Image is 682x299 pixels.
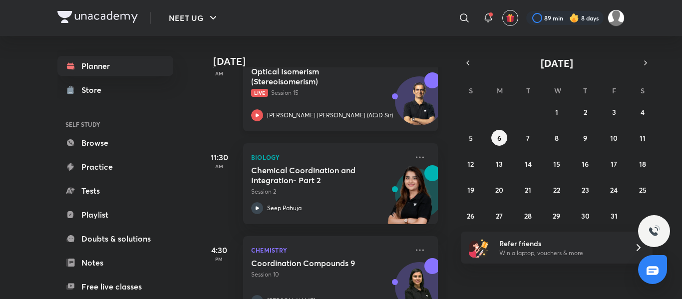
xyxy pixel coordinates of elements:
[520,208,536,224] button: October 28, 2025
[610,185,618,195] abbr: October 24, 2025
[57,116,173,133] h6: SELF STUDY
[584,107,587,117] abbr: October 2, 2025
[251,88,408,97] p: Session 15
[81,84,107,96] div: Store
[57,56,173,76] a: Planner
[524,211,532,221] abbr: October 28, 2025
[463,156,479,172] button: October 12, 2025
[639,185,647,195] abbr: October 25, 2025
[502,10,518,26] button: avatar
[57,253,173,273] a: Notes
[57,80,173,100] a: Store
[520,156,536,172] button: October 14, 2025
[583,133,587,143] abbr: October 9, 2025
[251,270,408,279] p: Session 10
[251,258,375,268] h5: Coordination Compounds 9
[612,107,616,117] abbr: October 3, 2025
[553,159,560,169] abbr: October 15, 2025
[199,163,239,169] p: AM
[569,13,579,23] img: streak
[57,181,173,201] a: Tests
[577,182,593,198] button: October 23, 2025
[267,204,302,213] p: Seep Pahuja
[606,104,622,120] button: October 3, 2025
[520,182,536,198] button: October 21, 2025
[497,86,503,95] abbr: Monday
[525,185,531,195] abbr: October 21, 2025
[582,185,589,195] abbr: October 23, 2025
[648,225,660,237] img: ttu
[163,8,225,28] button: NEET UG
[554,86,561,95] abbr: Wednesday
[496,211,503,221] abbr: October 27, 2025
[553,211,560,221] abbr: October 29, 2025
[526,133,530,143] abbr: October 7, 2025
[635,182,651,198] button: October 25, 2025
[635,156,651,172] button: October 18, 2025
[491,208,507,224] button: October 27, 2025
[583,86,587,95] abbr: Thursday
[639,159,646,169] abbr: October 18, 2025
[57,205,173,225] a: Playlist
[491,130,507,146] button: October 6, 2025
[199,70,239,76] p: AM
[606,208,622,224] button: October 31, 2025
[469,86,473,95] abbr: Sunday
[57,229,173,249] a: Doubts & solutions
[497,133,501,143] abbr: October 6, 2025
[467,159,474,169] abbr: October 12, 2025
[251,89,268,97] span: Live
[267,111,393,120] p: [PERSON_NAME] [PERSON_NAME] (ACiD Sir)
[499,249,622,258] p: Win a laptop, vouchers & more
[549,208,565,224] button: October 29, 2025
[541,56,573,70] span: [DATE]
[467,211,474,221] abbr: October 26, 2025
[525,159,532,169] abbr: October 14, 2025
[549,182,565,198] button: October 22, 2025
[520,130,536,146] button: October 7, 2025
[199,244,239,256] h5: 4:30
[395,82,443,130] img: Avatar
[549,156,565,172] button: October 15, 2025
[383,165,438,234] img: unacademy
[475,56,639,70] button: [DATE]
[577,104,593,120] button: October 2, 2025
[581,211,590,221] abbr: October 30, 2025
[57,133,173,153] a: Browse
[526,86,530,95] abbr: Tuesday
[57,11,138,23] img: Company Logo
[641,107,645,117] abbr: October 4, 2025
[610,133,618,143] abbr: October 10, 2025
[251,151,408,163] p: Biology
[499,238,622,249] h6: Refer friends
[57,277,173,297] a: Free live classes
[577,208,593,224] button: October 30, 2025
[213,55,448,67] h4: [DATE]
[612,86,616,95] abbr: Friday
[491,182,507,198] button: October 20, 2025
[611,159,617,169] abbr: October 17, 2025
[582,159,589,169] abbr: October 16, 2025
[251,165,375,185] h5: Chemical Coordination and Integration- Part 2
[555,133,559,143] abbr: October 8, 2025
[251,244,408,256] p: Chemistry
[606,156,622,172] button: October 17, 2025
[549,130,565,146] button: October 8, 2025
[251,66,375,86] h5: Optical Isomerism (Stereoisomerism)
[640,133,646,143] abbr: October 11, 2025
[469,133,473,143] abbr: October 5, 2025
[469,238,489,258] img: referral
[463,208,479,224] button: October 26, 2025
[549,104,565,120] button: October 1, 2025
[463,182,479,198] button: October 19, 2025
[635,130,651,146] button: October 11, 2025
[491,156,507,172] button: October 13, 2025
[608,9,625,26] img: Amisha Rani
[496,159,503,169] abbr: October 13, 2025
[611,211,618,221] abbr: October 31, 2025
[577,156,593,172] button: October 16, 2025
[495,185,503,195] abbr: October 20, 2025
[606,182,622,198] button: October 24, 2025
[199,151,239,163] h5: 11:30
[467,185,474,195] abbr: October 19, 2025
